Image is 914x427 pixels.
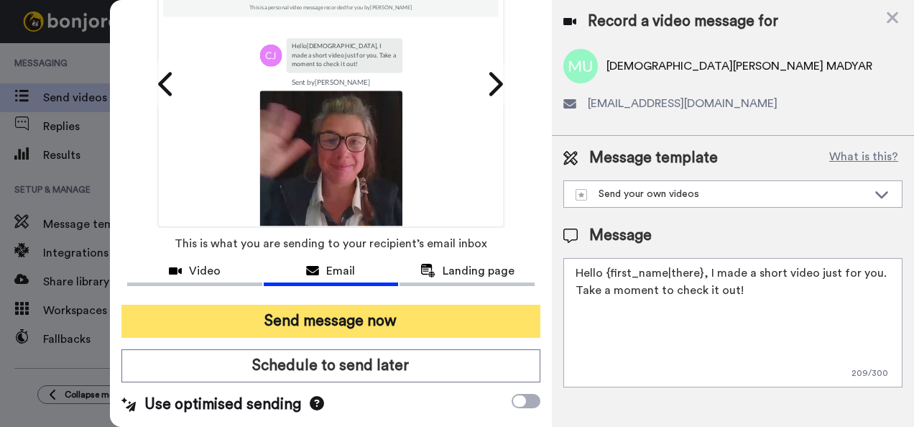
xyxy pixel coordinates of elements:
span: Message template [589,147,718,169]
button: What is this? [825,147,903,169]
span: [EMAIL_ADDRESS][DOMAIN_NAME] [588,95,777,112]
span: Use optimised sending [144,394,301,415]
button: Schedule to send later [121,349,541,382]
span: Message [589,225,652,247]
div: Send your own videos [576,187,867,201]
span: This is what you are sending to your recipient’s email inbox [175,228,487,260]
img: 2Q== [259,91,402,233]
img: demo-template.svg [576,189,587,201]
textarea: Hello {first_name|there}, I made a short video just for you. Take a moment to check it out! [563,258,903,387]
span: Email [326,262,355,280]
span: Landing page [443,262,514,280]
button: Send message now [121,305,541,338]
span: Video [189,262,221,280]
